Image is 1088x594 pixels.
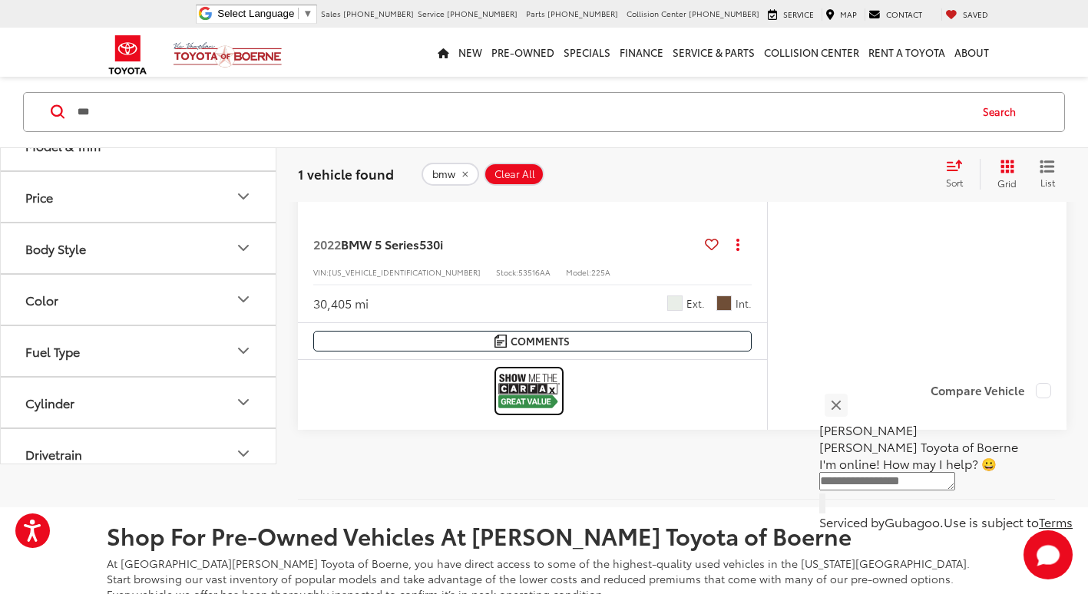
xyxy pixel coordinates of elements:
a: 2022BMW 5 Series530i [313,236,699,252]
div: Drivetrain [234,445,253,464]
div: Cylinder [234,394,253,412]
span: [PHONE_NUMBER] [689,8,759,19]
a: Collision Center [759,28,864,77]
a: About [950,28,994,77]
button: List View [1028,159,1067,190]
a: Home [433,28,454,77]
div: Body Style [234,239,253,258]
input: Search by Make, Model, or Keyword [76,94,968,130]
span: Comments [511,334,570,348]
span: Parts [526,8,545,19]
span: Cognac [716,295,732,311]
div: Price [234,188,253,206]
span: Sales [321,8,341,19]
span: 530i [419,235,443,252]
span: ▼ [303,8,313,19]
div: Body Style [25,241,86,256]
span: Clear All [494,168,535,180]
span: 225A [591,266,610,278]
button: Clear All [484,163,544,186]
span: Int. [736,296,752,311]
button: Comments [313,331,752,351]
span: Contact [886,8,922,20]
span: Map [840,8,857,20]
span: 53516AA [518,266,551,278]
button: remove bmw [422,163,479,186]
span: Service [783,8,814,20]
svg: Start Chat [1024,530,1073,579]
span: Grid [997,177,1017,190]
span: [US_VEHICLE_IDENTIFICATION_NUMBER] [329,266,481,278]
img: View CARFAX report [498,371,560,411]
button: DrivetrainDrivetrain [1,429,277,479]
span: Model: [566,266,591,278]
span: Ext. [686,296,705,311]
span: bmw [432,168,455,180]
button: Search [968,93,1038,131]
span: Alpine White [667,295,683,311]
span: [PHONE_NUMBER] [447,8,518,19]
span: ​ [298,8,299,19]
label: Compare Vehicle [931,383,1051,398]
div: Color [234,291,253,309]
img: Vic Vaughan Toyota of Boerne [173,41,283,68]
div: Model & Trim [25,138,101,153]
a: Map [822,8,861,21]
span: Collision Center [627,8,686,19]
span: List [1040,176,1055,189]
a: Service [764,8,818,21]
button: Toggle Chat Window [1024,530,1073,579]
img: Toyota [99,30,157,80]
button: Grid View [980,159,1028,190]
button: Actions [725,231,752,258]
span: Stock: [496,266,518,278]
a: Finance [615,28,668,77]
div: 30,405 mi [313,295,369,312]
span: Saved [963,8,988,20]
a: Rent a Toyota [864,28,950,77]
div: Cylinder [25,395,74,410]
button: Select sort value [938,159,980,190]
div: Price [25,190,53,204]
span: 1 vehicle found [298,164,394,183]
div: Fuel Type [25,344,80,358]
a: Service & Parts: Opens in a new tab [668,28,759,77]
span: dropdown dots [736,238,739,250]
span: BMW 5 Series [341,235,419,252]
span: [PHONE_NUMBER] [547,8,618,19]
span: Service [418,8,445,19]
button: Body StyleBody Style [1,223,277,273]
span: [PHONE_NUMBER] [343,8,414,19]
div: Fuel Type [234,342,253,361]
a: Contact [865,8,926,21]
button: CylinderCylinder [1,378,277,427]
a: My Saved Vehicles [941,8,992,21]
span: Sort [946,176,963,189]
button: ColorColor [1,275,277,325]
span: Select Language [217,8,294,19]
a: Pre-Owned [487,28,559,77]
h2: Shop For Pre-Owned Vehicles At [PERSON_NAME] Toyota of Boerne [107,523,982,548]
img: Comments [494,335,507,348]
button: PricePrice [1,172,277,222]
a: Specials [559,28,615,77]
div: Color [25,292,58,307]
a: New [454,28,487,77]
button: Fuel TypeFuel Type [1,326,277,376]
div: Drivetrain [25,447,82,461]
span: 2022 [313,235,341,252]
a: Select Language​ [217,8,313,19]
span: VIN: [313,266,329,278]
